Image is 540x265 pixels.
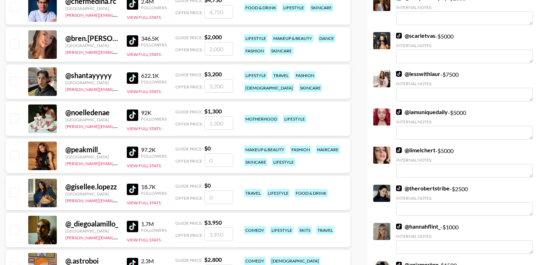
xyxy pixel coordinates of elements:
div: @ shantayyyyy [65,71,118,80]
div: dance [318,34,335,42]
span: Offer Price: [175,47,203,52]
span: Guide Price: [175,183,203,189]
div: makeup & beauty [244,146,286,154]
div: haircare [316,146,340,154]
div: skincare [310,4,333,12]
div: Internal Notes: [396,43,533,48]
div: lifestyle [270,226,294,234]
div: Followers [141,116,167,122]
div: Followers [141,42,167,47]
div: Followers [141,190,167,196]
span: Guide Price: [175,220,203,226]
button: View Full Stats [127,163,161,168]
div: @ gisellee.lopezz [65,182,118,191]
div: - $ 7500 [396,70,533,101]
div: Followers [141,153,167,159]
div: [DEMOGRAPHIC_DATA] [270,257,320,265]
div: [DEMOGRAPHIC_DATA] [244,84,294,92]
img: TikTok [396,224,402,229]
a: @iamuniquedaily [396,108,448,116]
span: Guide Price: [175,72,203,77]
div: 1.7M [141,220,167,228]
a: [PERSON_NAME][EMAIL_ADDRESS][DOMAIN_NAME] [65,159,171,166]
img: TikTok [127,109,138,121]
div: @ _diegoalamillo_ [65,219,118,228]
span: Guide Price: [175,35,203,40]
span: Offer Price: [175,158,203,164]
div: [GEOGRAPHIC_DATA] [65,154,118,159]
a: @lesswithlaur [396,70,440,77]
a: [PERSON_NAME][EMAIL_ADDRESS][DOMAIN_NAME] [65,85,171,92]
strong: $ 3,950 [204,219,222,226]
div: skincare [270,47,293,55]
div: fashion [244,47,265,55]
strong: $ 0 [204,145,211,152]
div: lifestyle [283,115,306,123]
div: 18.7K [141,183,167,190]
span: Offer Price: [175,233,203,238]
button: View Full Stats [127,52,161,57]
div: [GEOGRAPHIC_DATA] [65,6,118,11]
div: food & drink [244,4,277,12]
input: 3,200 [205,79,233,93]
div: Followers [141,79,167,85]
img: TikTok [396,147,402,153]
div: comedy [244,257,266,265]
span: Offer Price: [175,10,203,15]
div: fashion [294,71,316,80]
div: [GEOGRAPHIC_DATA] [65,191,118,197]
button: View Full Stats [127,15,161,20]
a: @limelchert [396,147,435,154]
div: travel [272,71,290,80]
input: 0 [205,153,233,167]
a: [PERSON_NAME][EMAIL_ADDRESS][DOMAIN_NAME] [65,234,171,240]
div: lifestyle [282,4,305,12]
div: Internal Notes: [396,5,533,10]
div: [GEOGRAPHIC_DATA] [65,228,118,234]
div: skincare [244,158,267,166]
span: Offer Price: [175,195,203,201]
button: View Full Stats [127,126,161,131]
input: 2,000 [205,42,233,56]
div: lifestyle [244,71,267,80]
div: [GEOGRAPHIC_DATA] [65,117,118,122]
span: Guide Price: [175,258,203,263]
a: @scarletvas [396,32,435,39]
img: TikTok [396,33,402,39]
div: - $ 5000 [396,147,533,178]
strong: $ 0 [204,182,211,189]
div: skincare [299,84,322,92]
div: Followers [141,228,167,233]
div: lifestyle [272,158,295,166]
div: lifestyle [266,189,290,197]
div: Followers [141,5,167,10]
div: comedy [244,226,266,234]
strong: $ 2,800 [204,256,222,263]
div: skits [298,226,312,234]
div: - $ 5000 [396,108,533,139]
div: Internal Notes: [396,81,533,86]
img: TikTok [127,184,138,195]
div: [GEOGRAPHIC_DATA] [65,80,118,85]
a: [PERSON_NAME][EMAIL_ADDRESS][DOMAIN_NAME] [65,48,171,55]
a: [PERSON_NAME][EMAIL_ADDRESS][DOMAIN_NAME] [65,197,171,203]
div: makeup & beauty [272,34,314,42]
input: 0 [205,190,233,204]
a: @hannahflint_ [396,223,440,230]
span: Offer Price: [175,121,203,127]
strong: $ 2,000 [204,34,222,40]
button: View Full Stats [127,200,161,205]
img: TikTok [396,109,402,115]
a: [PERSON_NAME][EMAIL_ADDRESS][DOMAIN_NAME] [65,11,171,18]
a: @therobertstribe [396,185,450,192]
strong: $ 3,200 [204,71,222,77]
strong: $ 1,300 [204,108,222,114]
div: travel [316,226,334,234]
div: 2.3M [141,258,167,265]
div: - $ 2500 [396,185,533,216]
div: @ noelledenae [65,108,118,117]
span: Offer Price: [175,84,203,90]
div: - $ 5000 [396,32,533,63]
input: 1,300 [205,116,233,130]
div: - $ 1000 [396,223,533,254]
